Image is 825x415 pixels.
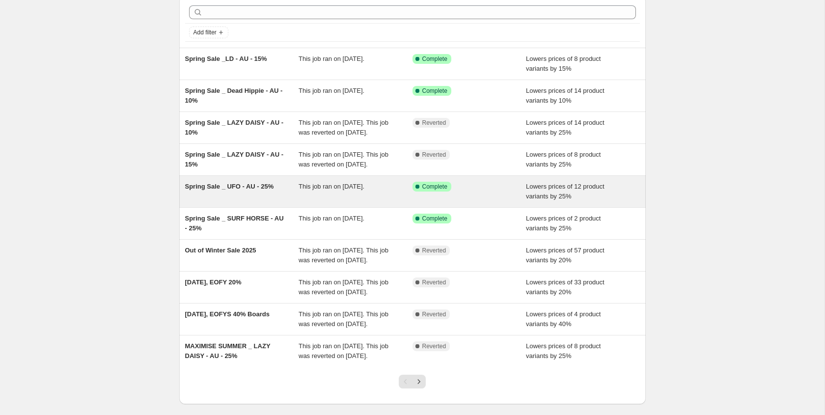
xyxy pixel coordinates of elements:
span: Reverted [422,310,446,318]
button: Next [412,375,426,388]
span: This job ran on [DATE]. This job was reverted on [DATE]. [299,151,388,168]
span: Spring Sale _LD - AU - 15% [185,55,267,62]
span: Spring Sale _ Dead Hippie - AU - 10% [185,87,283,104]
span: Reverted [422,247,446,254]
span: This job ran on [DATE]. [299,55,364,62]
span: Reverted [422,342,446,350]
span: Complete [422,55,447,63]
nav: Pagination [399,375,426,388]
span: Add filter [193,28,217,36]
span: This job ran on [DATE]. This job was reverted on [DATE]. [299,247,388,264]
span: This job ran on [DATE]. This job was reverted on [DATE]. [299,119,388,136]
span: [DATE], EOFY 20% [185,278,242,286]
span: Lowers prices of 4 product variants by 40% [526,310,601,328]
span: MAXIMISE SUMMER _ LAZY DAISY - AU - 25% [185,342,271,360]
span: This job ran on [DATE]. [299,183,364,190]
span: Lowers prices of 8 product variants by 25% [526,151,601,168]
span: Lowers prices of 33 product variants by 20% [526,278,605,296]
span: [DATE], EOFYS 40% Boards [185,310,270,318]
span: Lowers prices of 14 product variants by 10% [526,87,605,104]
span: Reverted [422,278,446,286]
span: This job ran on [DATE]. [299,87,364,94]
span: Lowers prices of 2 product variants by 25% [526,215,601,232]
span: This job ran on [DATE]. This job was reverted on [DATE]. [299,278,388,296]
span: Spring Sale _ UFO - AU - 25% [185,183,274,190]
span: Complete [422,215,447,222]
span: Spring Sale _ LAZY DAISY - AU - 10% [185,119,284,136]
span: Lowers prices of 12 product variants by 25% [526,183,605,200]
span: Lowers prices of 57 product variants by 20% [526,247,605,264]
span: Lowers prices of 8 product variants by 25% [526,342,601,360]
span: This job ran on [DATE]. [299,215,364,222]
span: Lowers prices of 8 product variants by 15% [526,55,601,72]
span: Spring Sale _ SURF HORSE - AU - 25% [185,215,284,232]
span: Lowers prices of 14 product variants by 25% [526,119,605,136]
span: Complete [422,87,447,95]
button: Add filter [189,27,228,38]
span: Reverted [422,151,446,159]
span: Complete [422,183,447,191]
span: Spring Sale _ LAZY DAISY - AU - 15% [185,151,284,168]
span: This job ran on [DATE]. This job was reverted on [DATE]. [299,310,388,328]
span: This job ran on [DATE]. This job was reverted on [DATE]. [299,342,388,360]
span: Reverted [422,119,446,127]
span: Out of Winter Sale 2025 [185,247,256,254]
